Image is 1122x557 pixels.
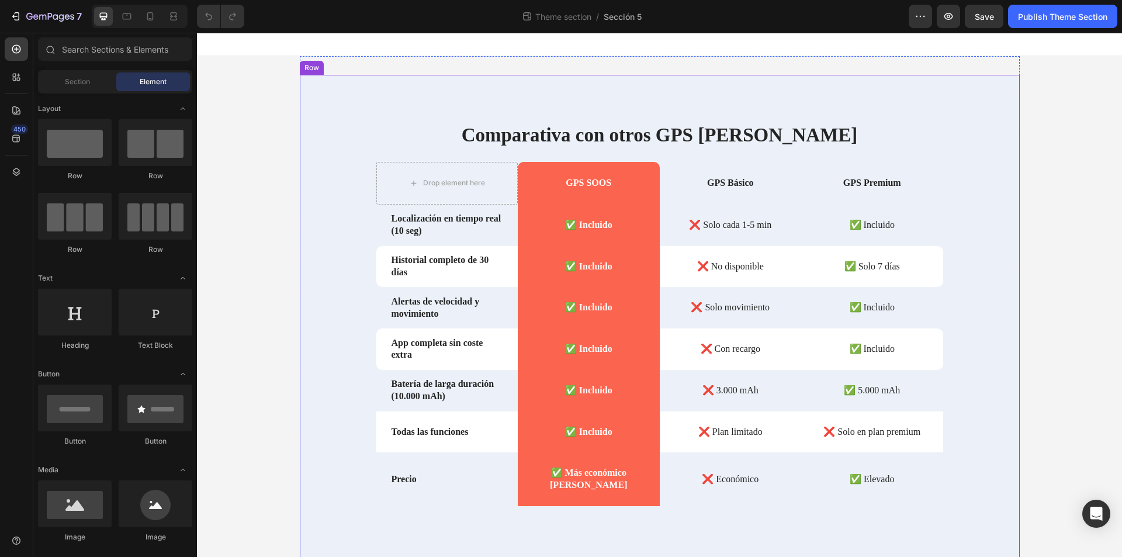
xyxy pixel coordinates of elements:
[605,393,745,406] p: ❌ Solo en plan premium
[965,5,1003,28] button: Save
[605,352,745,364] p: ✅ 5.000 mAh
[119,532,192,542] div: Image
[195,222,306,246] p: Historial completo de 30 días
[197,33,1122,557] iframe: Design area
[533,11,594,23] span: Theme section
[195,345,306,370] p: Batería de larga duración (10.000 mAh)
[65,77,90,87] span: Section
[38,340,112,351] div: Heading
[119,171,192,181] div: Row
[1018,11,1107,23] div: Publish Theme Section
[174,269,192,288] span: Toggle open
[464,228,604,240] p: ❌ No disponible
[38,103,61,114] span: Layout
[975,12,994,22] span: Save
[604,11,642,23] span: Sección 5
[1008,5,1117,28] button: Publish Theme Section
[119,244,192,255] div: Row
[195,305,306,329] p: App completa sin coste extra
[596,11,599,23] span: /
[605,310,745,323] p: ✅ Incluido
[605,144,745,157] p: GPS Premium
[38,532,112,542] div: Image
[195,180,306,205] p: Localización en tiempo real (10 seg)
[464,310,604,323] p: ❌ Con recargo
[464,441,604,453] p: ❌ Económico
[119,436,192,447] div: Button
[322,393,462,406] p: ✅ Incluido
[322,352,462,364] p: ✅ Incluido
[464,352,604,364] p: ❌ 3.000 mAh
[464,144,604,157] p: GPS Básico
[605,228,745,240] p: ✅ Solo 7 días
[38,465,58,475] span: Media
[38,171,112,181] div: Row
[38,37,192,61] input: Search Sections & Elements
[464,269,604,281] p: ❌ Solo movimiento
[322,310,462,323] p: ✅ Incluido
[195,441,306,453] p: Precio
[226,146,288,155] div: Drop element here
[464,393,604,406] p: ❌ Plan limitado
[105,30,124,40] div: Row
[140,77,167,87] span: Element
[38,244,112,255] div: Row
[11,124,28,134] div: 450
[322,269,462,281] p: ✅ Incluido
[174,99,192,118] span: Toggle open
[197,5,244,28] div: Undo/Redo
[605,186,745,199] p: ✅ Incluido
[119,340,192,351] div: Text Block
[322,228,462,240] p: ✅ Incluido
[174,461,192,479] span: Toggle open
[195,393,306,406] p: Todas las funciones
[322,434,462,459] p: ✅ Más económico [PERSON_NAME]
[38,369,60,379] span: Button
[5,5,87,28] button: 7
[38,273,53,283] span: Text
[38,436,112,447] div: Button
[322,144,462,157] p: GPS SOOS
[195,263,306,288] p: Alertas de velocidad y movimiento
[605,269,745,281] p: ✅ Incluido
[174,365,192,383] span: Toggle open
[605,441,745,453] p: ✅ Elevado
[77,9,82,23] p: 7
[322,186,462,199] p: ✅ Incluido
[1082,500,1110,528] div: Open Intercom Messenger
[464,186,604,199] p: ❌ Solo cada 1-5 min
